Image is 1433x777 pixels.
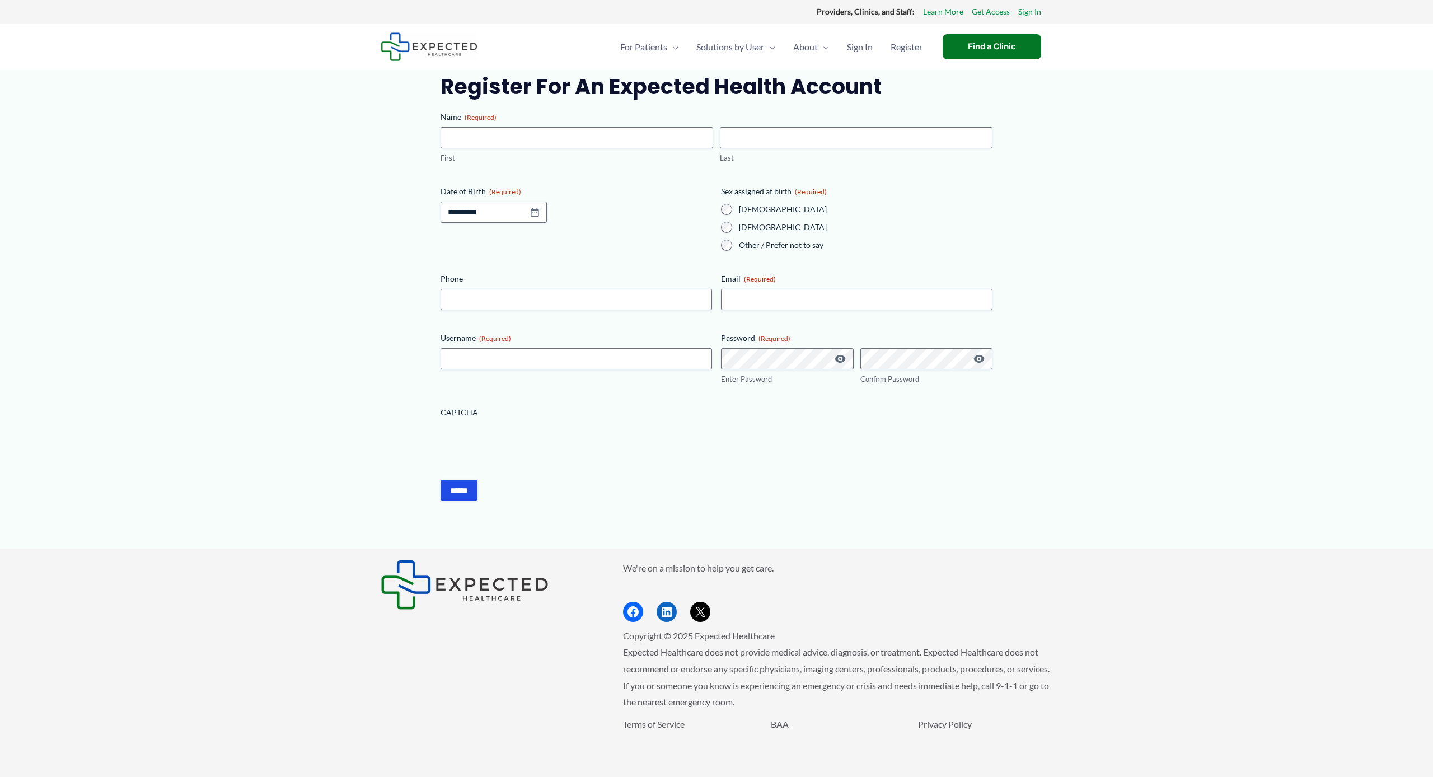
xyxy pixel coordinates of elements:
legend: Sex assigned at birth [721,186,827,197]
img: Expected Healthcare Logo - side, dark font, small [381,560,549,610]
span: About [793,27,818,67]
label: [DEMOGRAPHIC_DATA] [739,222,992,233]
strong: Providers, Clinics, and Staff: [817,7,915,16]
legend: Name [441,111,497,123]
label: Confirm Password [860,374,993,385]
label: Other / Prefer not to say [739,240,992,251]
a: BAA [771,719,789,729]
a: Find a Clinic [943,34,1041,59]
span: Menu Toggle [667,27,678,67]
span: Expected Healthcare does not provide medical advice, diagnosis, or treatment. Expected Healthcare... [623,647,1050,707]
span: (Required) [479,334,511,343]
label: Email [721,273,992,284]
a: For PatientsMenu Toggle [611,27,687,67]
a: Learn More [923,4,963,19]
span: Sign In [847,27,873,67]
span: Menu Toggle [818,27,829,67]
h2: Register for an Expected Health Account [441,73,993,100]
aside: Footer Widget 2 [623,560,1052,622]
a: Register [882,27,931,67]
span: Copyright © 2025 Expected Healthcare [623,630,775,641]
a: Sign In [1018,4,1041,19]
span: (Required) [744,275,776,283]
a: Terms of Service [623,719,685,729]
a: AboutMenu Toggle [784,27,838,67]
legend: Password [721,333,790,344]
span: (Required) [465,113,497,121]
button: Show Password [972,352,986,366]
span: (Required) [795,188,827,196]
label: Username [441,333,712,344]
aside: Footer Widget 3 [623,716,1052,758]
button: Show Password [833,352,847,366]
label: Enter Password [721,374,854,385]
nav: Primary Site Navigation [611,27,931,67]
span: Menu Toggle [764,27,775,67]
span: (Required) [758,334,790,343]
aside: Footer Widget 1 [381,560,595,610]
a: Get Access [972,4,1010,19]
p: We're on a mission to help you get care. [623,560,1052,577]
iframe: reCAPTCHA [441,423,611,466]
label: First [441,153,713,163]
a: Sign In [838,27,882,67]
a: Solutions by UserMenu Toggle [687,27,784,67]
label: Last [720,153,992,163]
label: [DEMOGRAPHIC_DATA] [739,204,992,215]
span: Solutions by User [696,27,764,67]
a: Privacy Policy [918,719,972,729]
span: For Patients [620,27,667,67]
img: Expected Healthcare Logo - side, dark font, small [381,32,477,61]
label: CAPTCHA [441,407,993,418]
label: Date of Birth [441,186,712,197]
label: Phone [441,273,712,284]
span: Register [891,27,922,67]
span: (Required) [489,188,521,196]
